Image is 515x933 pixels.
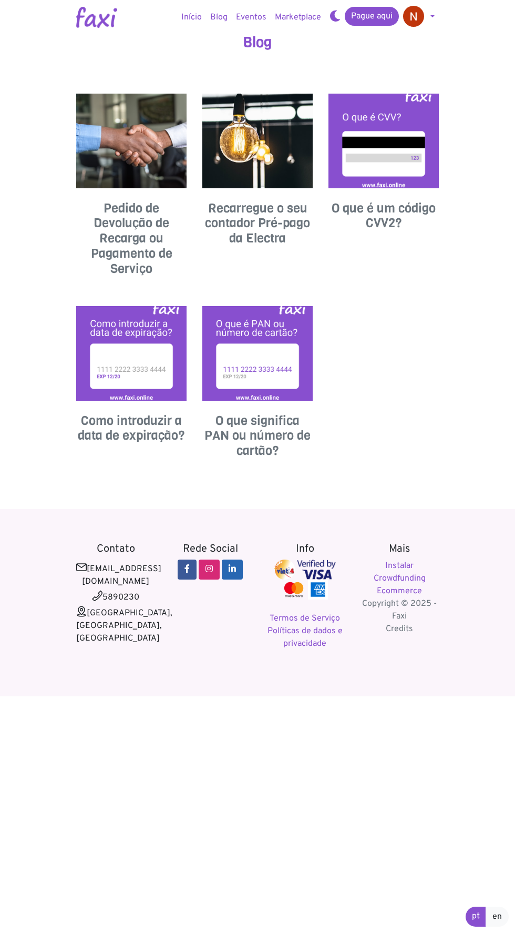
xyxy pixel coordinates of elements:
h5: Rede Social [171,543,250,555]
img: mastercard [282,580,306,600]
a: Ecommerce [377,586,422,596]
a: Recarregue o seu contador Pré-pago da Electra [202,94,313,246]
img: mastercard [308,580,328,600]
h4: O que significa PAN ou número de cartão? [202,413,313,459]
a: Instalar [385,561,414,571]
h4: Pedido de Devolução de Recarga ou Pagamento de Serviço [76,201,187,277]
h5: Mais [360,543,439,555]
p: [EMAIL_ADDRESS][DOMAIN_NAME] [76,560,155,588]
a: Pague aqui [345,7,399,26]
a: Início [177,7,206,28]
h3: Blog [76,34,439,52]
a: Como introduzir a data de expiração? [76,306,187,444]
a: pt [466,907,486,927]
a: O que é um código CVV2? [328,94,439,231]
h4: O que é um código CVV2? [328,201,439,231]
a: Credits [386,624,413,634]
a: Crowdfunding [374,573,426,584]
p: [GEOGRAPHIC_DATA], [GEOGRAPHIC_DATA], [GEOGRAPHIC_DATA] [76,604,155,645]
a: Marketplace [271,7,325,28]
p: Copyright © 2025 - Faxi [360,597,439,623]
h5: Contato [76,543,155,555]
a: Pedido de Devolução de Recarga ou Pagamento de Serviço [76,94,187,277]
a: en [486,907,509,927]
h4: Recarregue o seu contador Pré-pago da Electra [202,201,313,246]
h4: Como introduzir a data de expiração? [76,413,187,444]
a: O que significa PAN ou número de cartão? [202,306,313,459]
a: Políticas de dados e privacidade [267,626,343,649]
img: vinti4 [274,560,295,580]
p: 5890230 [76,588,155,604]
h5: Info [265,543,344,555]
a: Termos de Serviço [270,613,340,624]
img: visa [297,560,336,580]
img: Logotipo Faxi Online [76,7,117,28]
a: Eventos [232,7,271,28]
a: Blog [206,7,232,28]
